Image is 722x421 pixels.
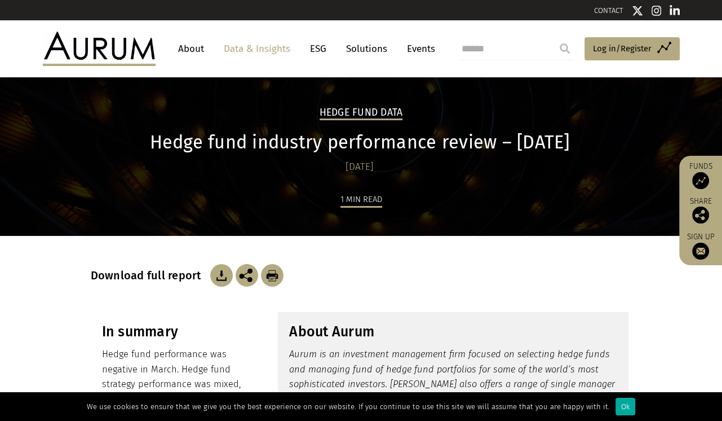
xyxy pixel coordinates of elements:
[615,398,635,415] div: Ok
[692,172,709,189] img: Access Funds
[692,243,709,260] img: Sign up to our newsletter
[289,323,617,340] h3: About Aurum
[236,264,258,287] img: Share this post
[632,5,643,16] img: Twitter icon
[320,107,403,120] h2: Hedge Fund Data
[91,269,207,282] h3: Download full report
[43,32,156,65] img: Aurum
[584,37,680,61] a: Log in/Register
[304,38,332,59] a: ESG
[91,131,629,154] h1: Hedge fund industry performance review – [DATE]
[261,264,284,287] img: Download Article
[289,349,615,404] em: Aurum is an investment management firm focused on selecting hedge funds and managing fund of hedg...
[593,42,652,55] span: Log in/Register
[401,38,435,59] a: Events
[340,38,393,59] a: Solutions
[340,192,382,208] div: 1 min read
[210,264,233,287] img: Download Article
[685,161,716,189] a: Funds
[692,207,709,223] img: Share this post
[102,323,242,340] h3: In summary
[685,198,716,223] div: Share
[652,5,662,16] img: Instagram icon
[218,38,296,59] a: Data & Insights
[594,6,623,15] a: CONTACT
[685,232,716,260] a: Sign up
[91,159,629,175] div: [DATE]
[553,37,576,60] input: Submit
[172,38,210,59] a: About
[670,5,680,16] img: Linkedin icon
